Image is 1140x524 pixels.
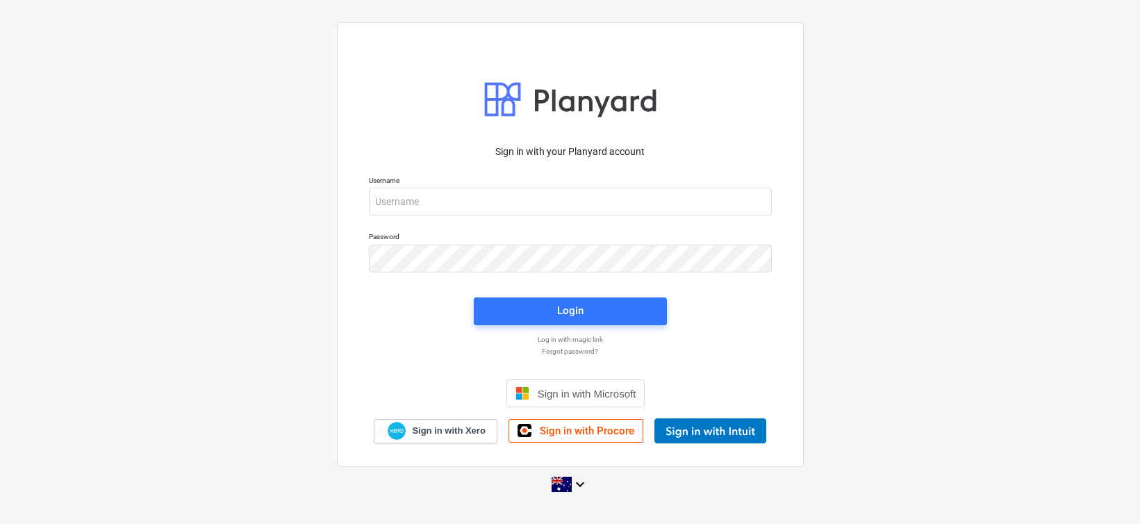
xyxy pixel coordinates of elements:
a: Sign in with Xero [374,419,497,443]
a: Forgot password? [362,347,779,356]
img: Microsoft logo [515,386,529,400]
p: Password [369,232,772,244]
div: Login [557,302,584,320]
a: Sign in with Procore [509,419,643,443]
a: Log in with magic link [362,335,779,344]
p: Username [369,176,772,188]
span: Sign in with Microsoft [538,388,636,400]
span: Sign in with Xero [412,425,485,437]
span: Sign in with Procore [540,425,634,437]
input: Username [369,188,772,215]
i: keyboard_arrow_down [572,476,588,493]
button: Login [474,297,667,325]
img: Xero logo [388,422,406,441]
p: Sign in with your Planyard account [369,145,772,159]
